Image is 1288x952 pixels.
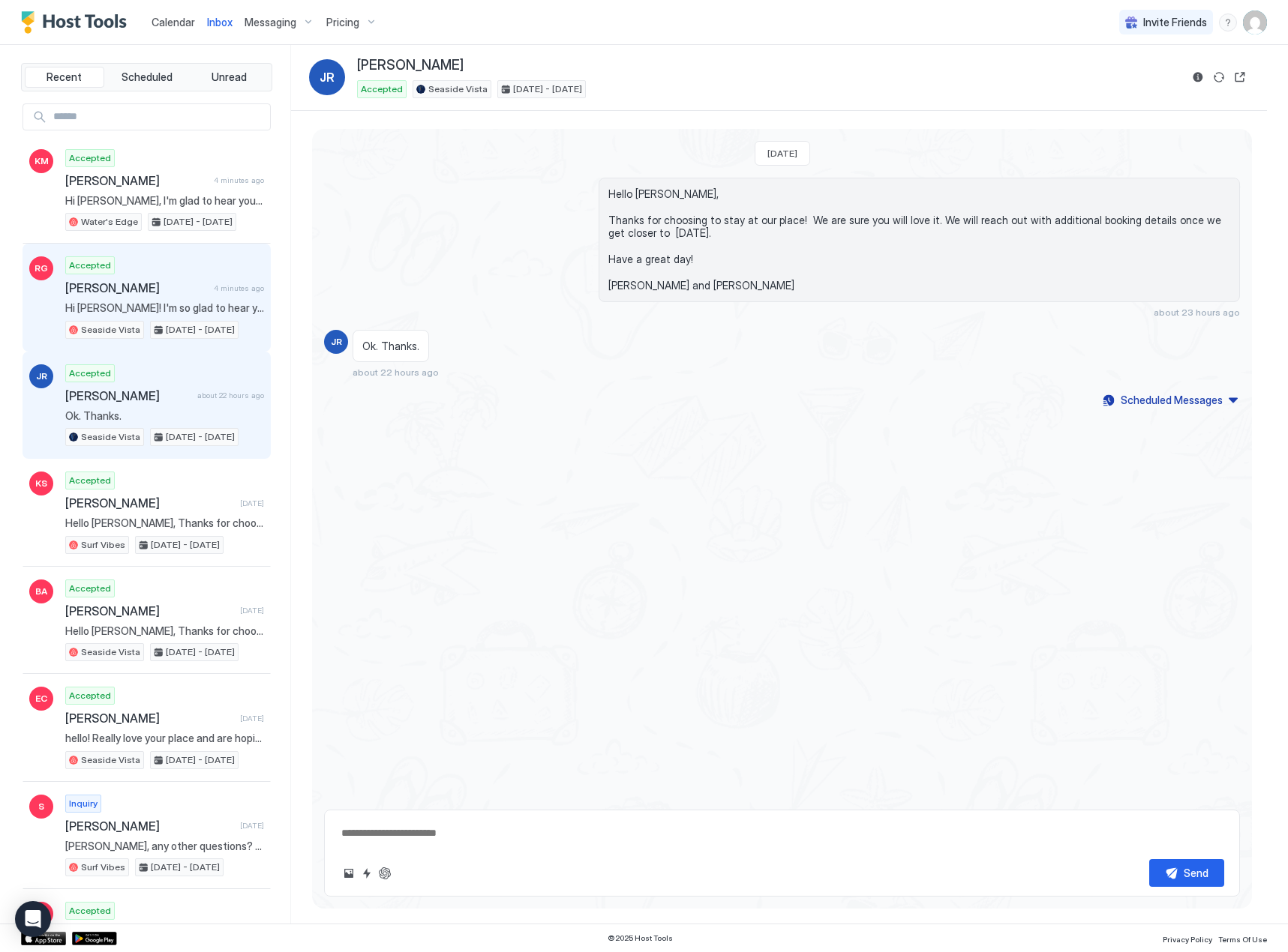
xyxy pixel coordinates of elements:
span: [PERSON_NAME] [65,819,234,834]
span: JR [36,370,47,383]
div: User profile [1243,10,1267,34]
span: Inbox [207,16,233,28]
button: Sync reservation [1210,68,1228,86]
span: Seaside Vista [428,82,488,96]
button: ChatGPT Auto Reply [376,864,394,882]
span: 4 minutes ago [214,283,264,293]
div: Send [1184,865,1208,881]
span: S [38,800,44,813]
span: Hello [PERSON_NAME], Thanks for choosing to stay at our place! We are sure you will love it. We w... [608,187,1230,292]
input: Input Field [47,104,270,130]
div: Scheduled Messages [1121,392,1223,408]
span: Ok. Thanks. [65,409,264,423]
span: [DATE] - [DATE] [166,323,235,337]
span: [DATE] [240,714,264,723]
button: Unread [189,67,269,88]
span: Scheduled [122,70,173,84]
span: [PERSON_NAME] [65,495,234,510]
span: Messaging [245,16,296,29]
a: Google Play Store [72,932,117,945]
button: Upload image [340,864,358,882]
span: Surf Vibes [81,861,125,874]
span: [DATE] - [DATE] [166,753,235,767]
span: Hello [PERSON_NAME], Thanks for choosing to stay at our place! We are sure you will love it. We w... [65,624,264,638]
span: about 22 hours ago [353,367,439,378]
div: Open Intercom Messenger [15,901,51,937]
span: Seaside Vista [81,645,140,659]
span: Privacy Policy [1163,935,1212,944]
span: Accepted [69,689,111,702]
span: Invite Friends [1143,16,1207,29]
span: Seaside Vista [81,430,140,444]
span: Hi [PERSON_NAME]! I'm so glad to hear you're excited for your trip! Unfortunately, our standard c... [65,301,264,315]
span: [PERSON_NAME] [65,388,191,403]
span: Seaside Vista [81,323,140,337]
span: about 22 hours ago [197,391,264,400]
span: [PERSON_NAME] [65,711,234,726]
span: [DATE] [767,148,797,159]
a: App Store [21,932,66,945]
span: Ok. Thanks. [362,340,419,353]
span: Accepted [361,82,403,96]
span: 4 minutes ago [214,175,264,185]
span: [DATE] - [DATE] [166,430,235,444]
span: Hello [PERSON_NAME], Thanks for choosing to stay at our place! We are sure you will love it. We w... [65,516,264,530]
span: RG [35,262,48,275]
span: Accepted [69,151,111,165]
div: menu [1219,13,1237,31]
span: [PERSON_NAME] [65,173,208,188]
a: Privacy Policy [1163,930,1212,946]
span: [PERSON_NAME], any other questions? Are you still interested in the property that week? [65,840,264,853]
a: Terms Of Use [1218,930,1267,946]
span: about 23 hours ago [1154,307,1240,318]
span: Surf Vibes [81,538,125,552]
button: Send [1149,859,1224,887]
span: BA [35,585,47,598]
span: [DATE] - [DATE] [151,861,220,874]
span: hello! Really love your place and are hoping to book it- is there 2 parking spots available? we h... [65,732,264,745]
span: Terms Of Use [1218,935,1267,944]
span: Accepted [69,474,111,487]
span: JR [320,68,335,86]
span: Unread [212,70,247,84]
span: [PERSON_NAME] [65,603,234,618]
span: Hi [PERSON_NAME], I'm glad to hear you're excited! I'll do my best to accommodate an early check-... [65,194,264,208]
span: [PERSON_NAME] [357,57,464,74]
span: Calendar [152,16,195,28]
a: Host Tools Logo [21,11,134,34]
button: Scheduled Messages [1100,390,1240,410]
a: Calendar [152,14,195,30]
span: Pricing [326,16,359,29]
div: tab-group [21,63,272,91]
span: Seaside Vista [81,753,140,767]
span: Accepted [69,259,111,272]
button: Quick reply [358,864,376,882]
span: Water's Edge [81,215,138,229]
button: Scheduled [107,67,187,88]
span: Accepted [69,367,111,380]
span: Recent [47,70,82,84]
button: Open reservation [1231,68,1249,86]
span: [DATE] [240,498,264,508]
span: Accepted [69,904,111,918]
span: [DATE] - [DATE] [164,215,233,229]
span: JR [331,335,342,349]
span: [DATE] [240,821,264,831]
span: KS [35,477,47,490]
span: [DATE] - [DATE] [513,82,582,96]
span: Accepted [69,582,111,595]
span: [DATE] - [DATE] [151,538,220,552]
span: [PERSON_NAME] [65,280,208,295]
a: Inbox [207,14,233,30]
span: [DATE] - [DATE] [166,645,235,659]
span: [DATE] [240,606,264,615]
span: EC [35,692,47,705]
span: Inquiry [69,797,98,810]
span: © 2025 Host Tools [608,933,673,943]
button: Reservation information [1189,68,1207,86]
span: KM [35,154,49,168]
button: Recent [25,67,104,88]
